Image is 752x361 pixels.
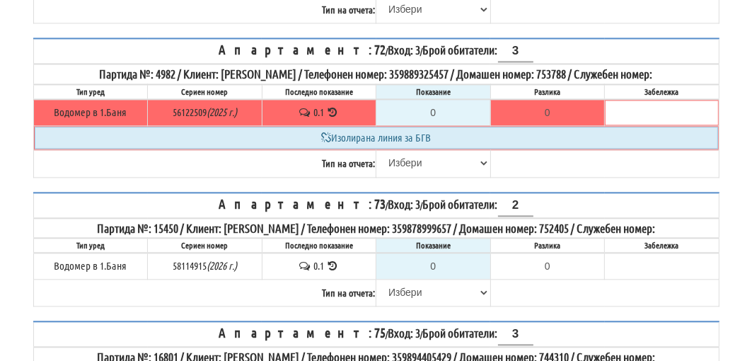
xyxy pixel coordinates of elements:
[423,326,533,340] span: Брой обитатели:
[326,259,340,272] span: История на показанията
[148,238,262,253] th: Сериен номер
[322,286,375,299] b: Тип на отчета:
[388,197,421,211] span: Вход: 3
[219,324,386,340] span: Апартамент: 75
[33,99,148,126] td: Водомер в 1.Баня
[605,84,719,99] th: Забележка
[148,99,262,126] td: 56122509
[35,219,718,236] div: Партида №: 15450 / Клиент: [PERSON_NAME] / Телефонен номер: 359878999657 / Домашен номер: 752405 ...
[388,326,421,340] span: Вход: 3
[605,238,719,253] th: Забележка
[322,3,375,16] b: Тип на отчета:
[33,38,719,64] th: / /
[313,259,324,272] span: 0.1
[313,105,324,118] span: 0.1
[33,84,148,99] th: Тип уред
[388,42,421,57] span: Вход: 3
[35,65,718,82] div: Партида №: 4982 / Клиент: [PERSON_NAME] / Телефонен номер: 359889325457 / Домашен номер: 753788 /...
[423,42,533,57] span: Брой обитатели:
[148,253,262,280] td: 58114915
[33,253,148,280] td: Водомер в 1.Баня
[148,84,262,99] th: Сериен номер
[298,259,313,272] span: История на забележките
[376,84,491,99] th: Показание
[35,127,718,149] div: Изолирана линия за БГВ
[33,193,719,218] th: / /
[423,197,533,211] span: Брой обитатели:
[207,259,237,272] i: Метрологична годност до 2026г.
[298,105,313,118] span: История на забележките
[219,195,386,212] span: Апартамент: 73
[33,321,719,347] th: / /
[490,84,605,99] th: Разлика
[322,156,375,169] b: Тип на отчета:
[490,238,605,253] th: Разлика
[376,238,491,253] th: Показание
[326,105,340,118] span: История на показанията
[219,41,386,57] span: Апартамент: 72
[262,238,376,253] th: Последно показание
[33,238,148,253] th: Тип уред
[262,84,376,99] th: Последно показание
[207,105,237,118] i: Метрологична годност до 2025г.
